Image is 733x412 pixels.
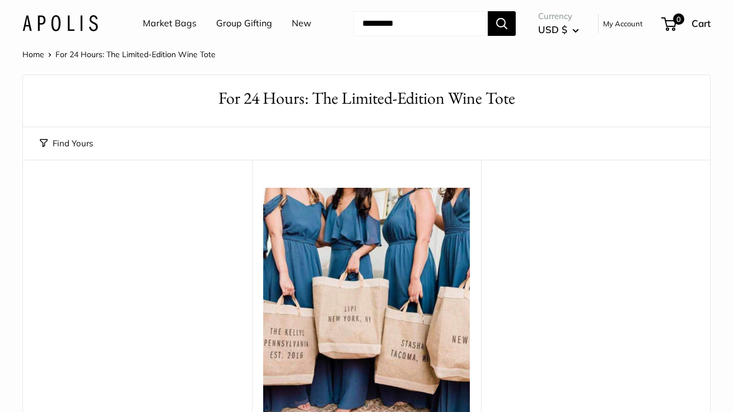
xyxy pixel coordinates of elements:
[22,15,98,31] img: Apolis
[292,15,311,32] a: New
[216,15,272,32] a: Group Gifting
[603,17,643,30] a: My Account
[692,17,711,29] span: Cart
[143,15,197,32] a: Market Bags
[40,136,93,151] button: Find Yours
[673,13,684,25] span: 0
[538,24,567,35] span: USD $
[22,49,44,59] a: Home
[538,21,579,39] button: USD $
[488,11,516,36] button: Search
[22,47,216,62] nav: Breadcrumb
[538,8,579,24] span: Currency
[55,49,216,59] span: For 24 Hours: The Limited-Edition Wine Tote
[40,86,693,110] h1: For 24 Hours: The Limited-Edition Wine Tote
[662,15,711,33] a: 0 Cart
[353,11,488,36] input: Search...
